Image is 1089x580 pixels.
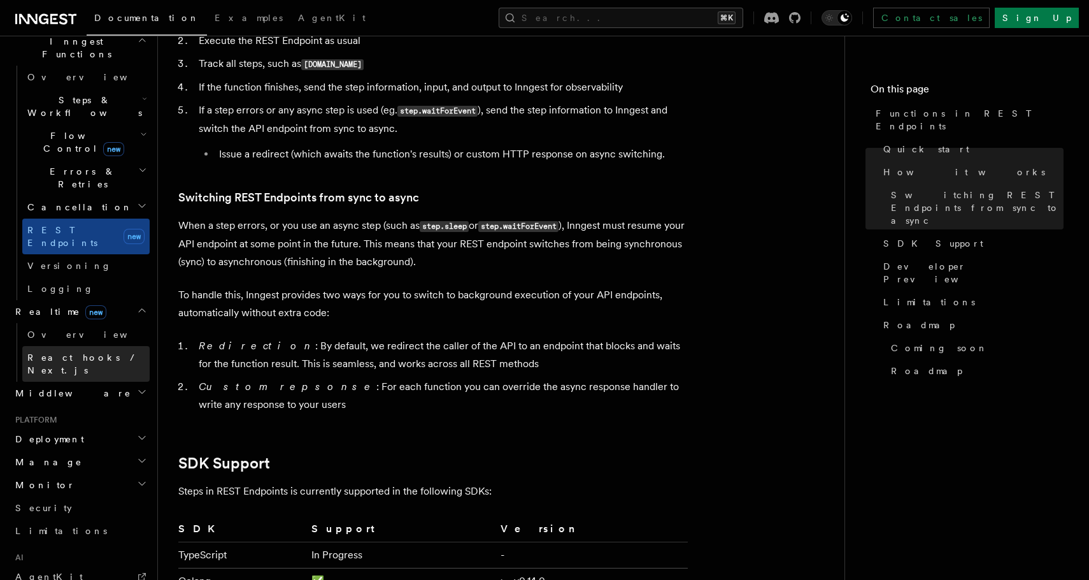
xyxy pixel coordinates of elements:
[891,365,962,377] span: Roadmap
[10,456,82,468] span: Manage
[10,35,138,61] span: Inngest Functions
[883,143,969,156] span: Quick start
[871,102,1064,138] a: Functions in REST Endpoints
[10,415,57,425] span: Platform
[883,166,1045,178] span: How it works
[298,13,366,23] span: AgentKit
[10,428,150,451] button: Deployment
[886,337,1064,359] a: Coming soon
[10,300,150,323] button: Realtimenew
[22,89,150,124] button: Steps & Workflows
[195,32,688,50] li: Execute the REST Endpoint as usual
[495,542,688,569] td: -
[10,553,24,563] span: AI
[878,314,1064,337] a: Roadmap
[878,138,1064,161] a: Quick start
[10,474,150,497] button: Monitor
[22,124,150,160] button: Flow Controlnew
[178,286,688,322] p: To handle this, Inngest provides two ways for you to switch to background execution of your API e...
[306,542,495,569] td: In Progress
[195,78,688,96] li: If the function finishes, send the step information, input, and output to Inngest for observability
[124,229,145,244] span: new
[878,232,1064,255] a: SDK Support
[886,184,1064,232] a: Switching REST Endpoints from sync to async
[195,55,688,73] li: Track all steps, such as
[883,237,983,250] span: SDK Support
[22,277,150,300] a: Logging
[22,196,150,219] button: Cancellation
[873,8,990,28] a: Contact sales
[420,221,469,232] code: step.sleep
[397,106,478,117] code: step.waitForEvent
[103,142,124,156] span: new
[10,451,150,474] button: Manage
[886,359,1064,382] a: Roadmap
[10,519,150,542] a: Limitations
[22,160,150,196] button: Errors & Retries
[199,381,376,393] em: Custom repsonse
[15,526,107,536] span: Limitations
[178,454,270,472] a: SDK Support
[883,319,955,331] span: Roadmap
[10,305,106,318] span: Realtime
[22,254,150,277] a: Versioning
[10,382,150,405] button: Middleware
[178,217,688,271] p: When a step errors, or you use an async step (such as or ), Inngest must resume your API endpoint...
[199,340,315,352] em: Redirection
[87,4,207,36] a: Documentation
[27,225,97,248] span: REST Endpoints
[178,189,419,207] a: Switching REST Endpoints from sync to async
[718,11,736,24] kbd: ⌘K
[85,305,106,319] span: new
[22,346,150,382] a: React hooks / Next.js
[22,323,150,346] a: Overview
[878,255,1064,291] a: Developer Preview
[290,4,373,34] a: AgentKit
[27,284,94,294] span: Logging
[478,221,559,232] code: step.waitForEvent
[195,101,688,163] li: If a step errors or any async step is used (eg. ), send the step information to Inngest and switc...
[22,66,150,89] a: Overview
[995,8,1079,28] a: Sign Up
[10,387,131,400] span: Middleware
[883,260,1064,286] span: Developer Preview
[878,291,1064,314] a: Limitations
[495,521,688,542] th: Version
[10,479,75,491] span: Monitor
[195,337,688,373] li: : By default, we redirect the caller of the API to an endpoint that blocks and waits for the func...
[178,482,688,500] p: Steps in REST Endpoints is currently supported in the following SDKs:
[499,8,743,28] button: Search...⌘K
[178,521,306,542] th: SDK
[871,82,1064,102] h4: On this page
[10,323,150,382] div: Realtimenew
[15,503,72,513] span: Security
[878,161,1064,184] a: How it works
[27,352,140,375] span: React hooks / Next.js
[27,330,159,340] span: Overview
[10,66,150,300] div: Inngest Functions
[207,4,290,34] a: Examples
[10,30,150,66] button: Inngest Functions
[27,72,159,82] span: Overview
[883,296,975,308] span: Limitations
[876,107,1064,133] span: Functions in REST Endpoints
[178,542,306,569] td: TypeScript
[195,378,688,414] li: : For each function you can override the async response handler to write any response to your users
[22,201,132,214] span: Cancellation
[306,521,495,542] th: Support
[822,10,852,25] button: Toggle dark mode
[215,145,688,163] li: Issue a redirect (which awaits the function's results) or custom HTTP response on async switching.
[301,59,364,70] code: [DOMAIN_NAME]
[22,129,140,155] span: Flow Control
[891,189,1064,227] span: Switching REST Endpoints from sync to async
[891,342,988,354] span: Coming soon
[27,261,111,271] span: Versioning
[22,94,142,119] span: Steps & Workflows
[22,219,150,254] a: REST Endpointsnew
[22,165,138,191] span: Errors & Retries
[94,13,199,23] span: Documentation
[10,497,150,519] a: Security
[10,433,84,446] span: Deployment
[215,13,283,23] span: Examples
